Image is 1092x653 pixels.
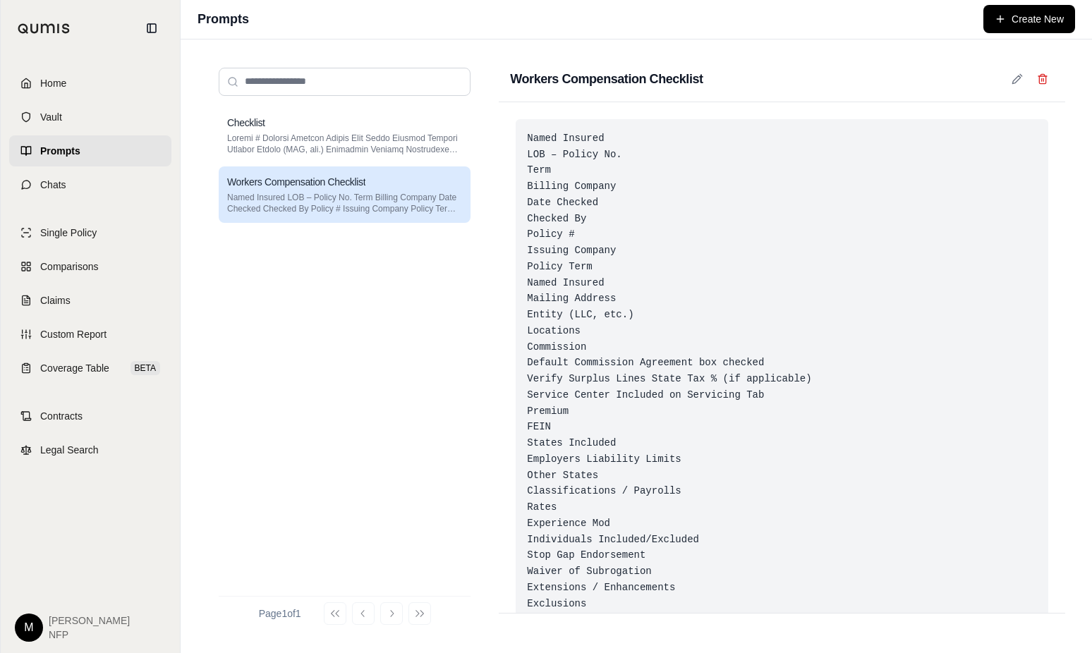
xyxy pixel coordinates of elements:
span: Prompts [40,144,80,158]
span: Vault [40,110,62,124]
span: Single Policy [40,226,97,240]
button: Create New [983,5,1075,33]
h2: Workers Compensation Checklist [510,69,703,89]
button: Delete [1031,68,1054,90]
span: Comparisons [40,260,98,274]
a: Coverage TableBETA [9,353,171,384]
a: Prompts [9,135,171,166]
span: Claims [40,293,71,307]
h3: Checklist [227,116,265,130]
a: Custom Report [9,319,171,350]
img: Qumis Logo [18,23,71,34]
h1: Prompts [198,9,249,29]
a: Chats [9,169,171,200]
a: Contracts [9,401,171,432]
a: Legal Search [9,434,171,465]
a: Home [9,68,171,99]
h3: Workers Compensation Checklist [227,175,365,189]
a: Single Policy [9,217,171,248]
a: Comparisons [9,251,171,282]
span: [PERSON_NAME] [49,614,130,628]
span: Legal Search [40,443,99,457]
span: BETA [131,361,160,375]
p: Named Insured LOB – Policy No. Term Billing Company Date Checked Checked By Policy # Issuing Comp... [227,192,462,214]
span: Custom Report [40,327,107,341]
button: Collapse sidebar [140,17,163,39]
span: Home [40,76,66,90]
div: Page 1 of 1 [259,606,301,621]
span: Coverage Table [40,361,109,375]
span: Chats [40,178,66,192]
div: M [15,614,43,642]
a: Claims [9,285,171,316]
a: Vault [9,102,171,133]
span: NFP [49,628,130,642]
p: Loremi # Dolorsi Ametcon Adipis Elit Seddo Eiusmod Tempori Utlabor Etdolo (MAG, ali.) Enimadmin V... [227,133,462,155]
span: Contracts [40,409,83,423]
